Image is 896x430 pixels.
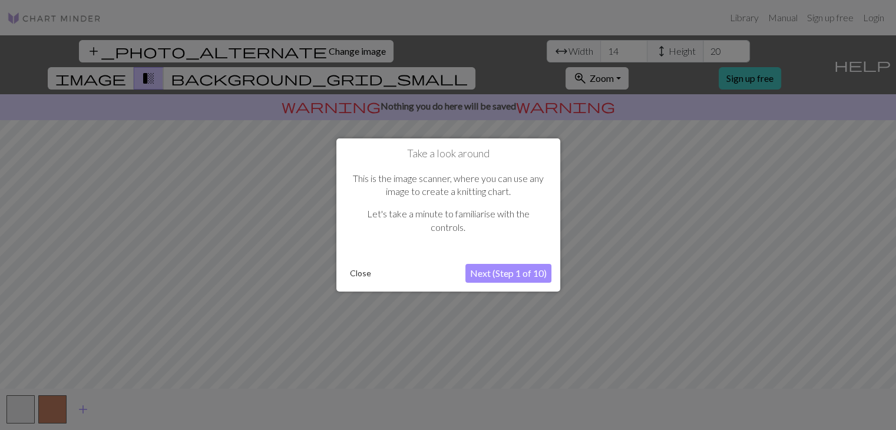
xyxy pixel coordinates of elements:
[345,147,551,160] h1: Take a look around
[351,207,545,234] p: Let's take a minute to familiarise with the controls.
[465,264,551,283] button: Next (Step 1 of 10)
[345,264,376,282] button: Close
[336,138,560,292] div: Take a look around
[351,172,545,199] p: This is the image scanner, where you can use any image to create a knitting chart.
